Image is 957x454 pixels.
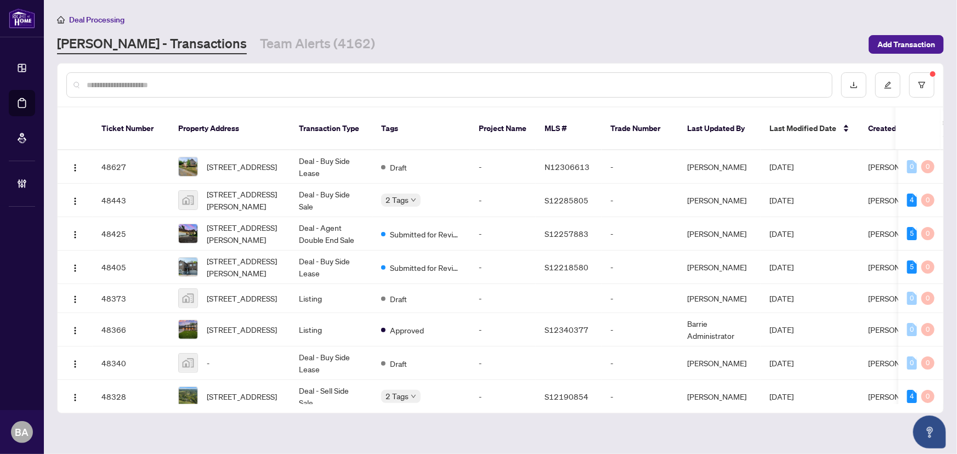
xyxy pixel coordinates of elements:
[907,227,917,240] div: 5
[868,195,927,205] span: [PERSON_NAME]
[868,391,927,401] span: [PERSON_NAME]
[390,293,407,305] span: Draft
[71,295,80,304] img: Logo
[290,347,372,380] td: Deal - Buy Side Lease
[602,313,678,347] td: -
[545,229,588,239] span: S12257883
[207,292,277,304] span: [STREET_ADDRESS]
[769,325,794,334] span: [DATE]
[390,228,461,240] span: Submitted for Review
[913,416,946,449] button: Open asap
[57,35,247,54] a: [PERSON_NAME] - Transactions
[678,380,761,413] td: [PERSON_NAME]
[390,357,407,370] span: Draft
[207,324,277,336] span: [STREET_ADDRESS]
[179,320,197,339] img: thumbnail-img
[15,424,29,440] span: BA
[470,217,536,251] td: -
[66,225,84,242] button: Logo
[290,107,372,150] th: Transaction Type
[290,184,372,217] td: Deal - Buy Side Sale
[769,293,794,303] span: [DATE]
[678,313,761,347] td: Barrie Administrator
[909,72,935,98] button: filter
[678,284,761,313] td: [PERSON_NAME]
[411,394,416,399] span: down
[470,107,536,150] th: Project Name
[869,35,944,54] button: Add Transaction
[93,313,169,347] td: 48366
[71,393,80,402] img: Logo
[66,354,84,372] button: Logo
[372,107,470,150] th: Tags
[545,195,588,205] span: S12285805
[470,184,536,217] td: -
[93,284,169,313] td: 48373
[868,162,927,172] span: [PERSON_NAME]
[884,81,892,89] span: edit
[769,391,794,401] span: [DATE]
[545,391,588,401] span: S12190854
[179,258,197,276] img: thumbnail-img
[66,321,84,338] button: Logo
[678,150,761,184] td: [PERSON_NAME]
[290,313,372,347] td: Listing
[769,262,794,272] span: [DATE]
[769,162,794,172] span: [DATE]
[470,251,536,284] td: -
[207,357,209,369] span: -
[66,191,84,209] button: Logo
[921,390,935,403] div: 0
[921,323,935,336] div: 0
[66,258,84,276] button: Logo
[907,390,917,403] div: 4
[678,347,761,380] td: [PERSON_NAME]
[260,35,375,54] a: Team Alerts (4162)
[93,184,169,217] td: 48443
[907,292,917,305] div: 0
[411,197,416,203] span: down
[678,251,761,284] td: [PERSON_NAME]
[921,292,935,305] div: 0
[71,264,80,273] img: Logo
[769,229,794,239] span: [DATE]
[290,380,372,413] td: Deal - Sell Side Sale
[93,150,169,184] td: 48627
[71,197,80,206] img: Logo
[93,251,169,284] td: 48405
[207,390,277,402] span: [STREET_ADDRESS]
[93,217,169,251] td: 48425
[868,358,927,368] span: [PERSON_NAME]
[602,184,678,217] td: -
[71,326,80,335] img: Logo
[66,158,84,175] button: Logo
[71,163,80,172] img: Logo
[470,150,536,184] td: -
[470,380,536,413] td: -
[290,217,372,251] td: Deal - Agent Double End Sale
[678,217,761,251] td: [PERSON_NAME]
[877,36,935,53] span: Add Transaction
[390,324,424,336] span: Approved
[179,289,197,308] img: thumbnail-img
[761,107,859,150] th: Last Modified Date
[545,262,588,272] span: S12218580
[545,325,588,334] span: S12340377
[470,347,536,380] td: -
[859,107,925,150] th: Created By
[290,150,372,184] td: Deal - Buy Side Lease
[69,15,124,25] span: Deal Processing
[602,150,678,184] td: -
[602,251,678,284] td: -
[875,72,901,98] button: edit
[179,387,197,406] img: thumbnail-img
[9,8,35,29] img: logo
[907,194,917,207] div: 4
[921,194,935,207] div: 0
[207,255,281,279] span: [STREET_ADDRESS][PERSON_NAME]
[868,262,927,272] span: [PERSON_NAME]
[207,188,281,212] span: [STREET_ADDRESS][PERSON_NAME]
[907,160,917,173] div: 0
[179,157,197,176] img: thumbnail-img
[602,217,678,251] td: -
